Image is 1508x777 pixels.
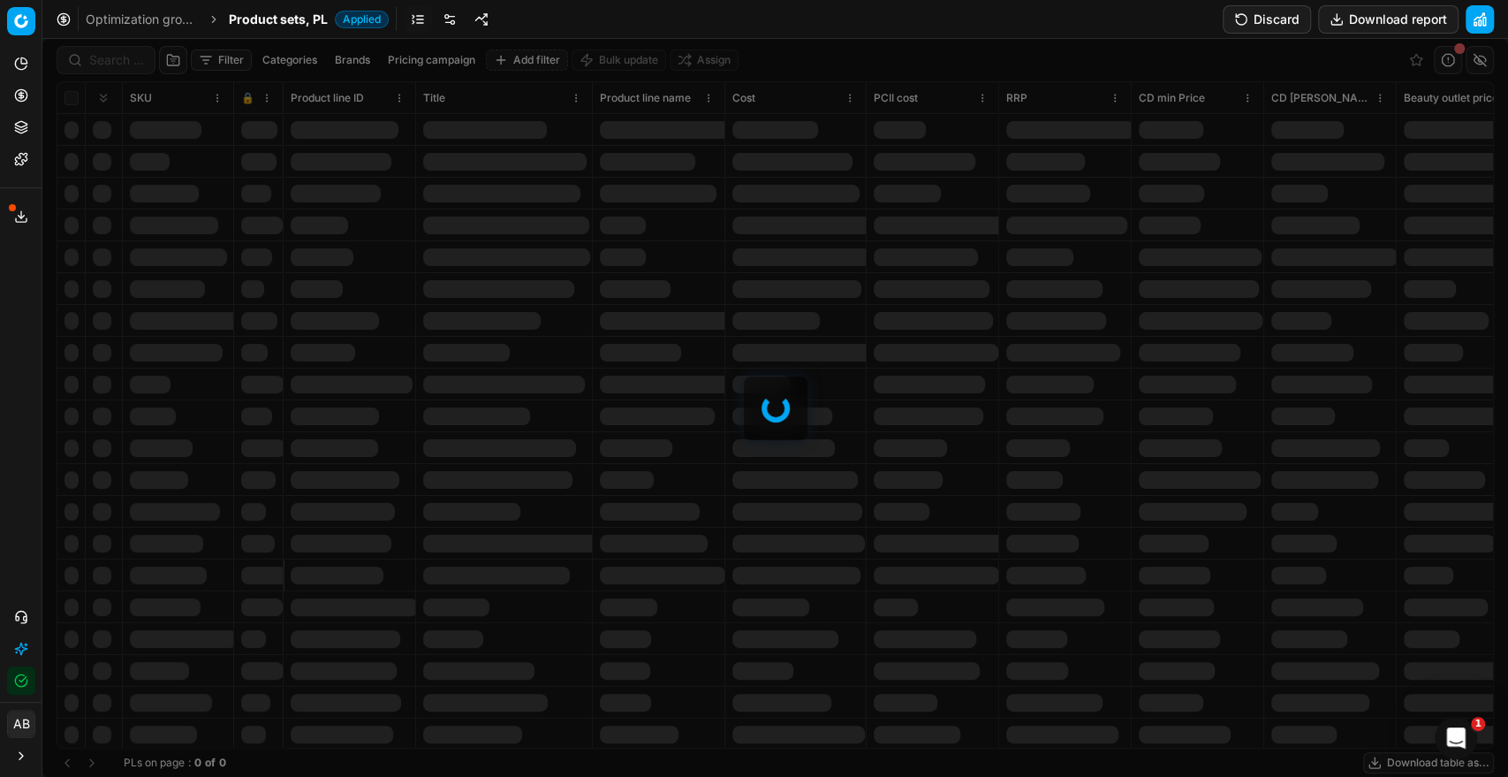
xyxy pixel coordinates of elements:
iframe: Intercom live chat [1435,717,1477,759]
nav: breadcrumb [86,11,389,28]
span: Applied [335,11,389,28]
span: 1 [1471,717,1485,731]
span: Product sets, PLApplied [229,11,389,28]
span: Product sets, PL [229,11,328,28]
button: Discard [1223,5,1311,34]
button: Download report [1318,5,1459,34]
button: AB [7,710,35,738]
span: AB [8,711,34,737]
a: Optimization groups [86,11,199,28]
